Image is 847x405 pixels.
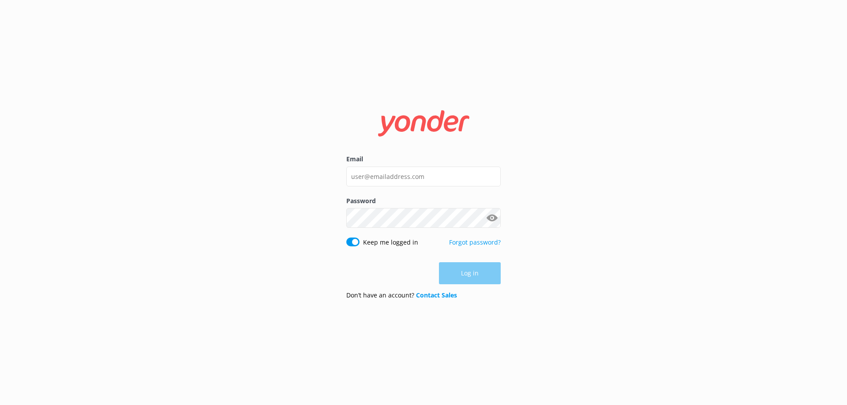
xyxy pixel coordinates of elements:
[483,209,501,227] button: Show password
[346,290,457,300] p: Don’t have an account?
[346,154,501,164] label: Email
[449,238,501,246] a: Forgot password?
[363,238,418,247] label: Keep me logged in
[346,167,501,186] input: user@emailaddress.com
[416,291,457,299] a: Contact Sales
[346,196,501,206] label: Password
